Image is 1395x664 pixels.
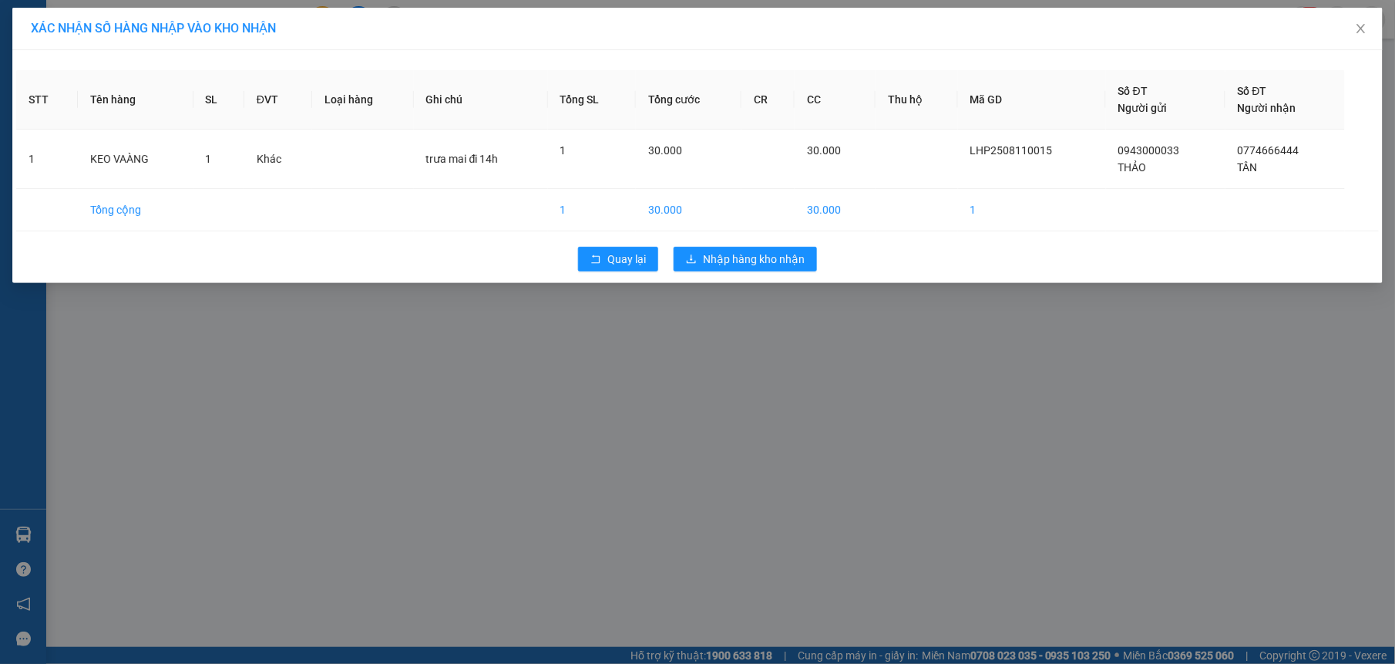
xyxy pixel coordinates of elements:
span: download [686,254,697,266]
div: hiền [120,50,225,69]
span: THẢO [1118,161,1147,174]
td: 30.000 [795,189,876,231]
span: LHP2508110015 [970,144,1053,157]
th: Tổng SL [548,70,637,130]
span: rollback [590,254,601,266]
th: STT [16,70,78,130]
th: Mã GD [958,70,1106,130]
td: 1 [16,130,78,189]
div: VP Quận 5 [120,13,225,50]
td: 30.000 [636,189,741,231]
span: CC : [118,103,139,120]
span: Người gửi [1118,102,1168,114]
span: Gửi: [13,15,37,31]
div: nhật [13,50,109,69]
td: KEO VAÀNG [78,130,193,189]
button: Close [1340,8,1383,51]
th: Loại hàng [312,70,413,130]
th: Thu hộ [876,70,957,130]
span: 0943000033 [1118,144,1180,157]
span: Số ĐT [1118,85,1148,97]
th: Tên hàng [78,70,193,130]
td: Khác [244,130,312,189]
span: 1 [560,144,566,157]
span: Nhập hàng kho nhận [703,251,805,268]
span: 30.000 [648,144,682,157]
span: 30.000 [807,144,841,157]
th: Tổng cước [636,70,741,130]
span: 0774666444 [1238,144,1299,157]
td: 1 [958,189,1106,231]
span: Quay lại [607,251,646,268]
button: downloadNhập hàng kho nhận [674,247,817,271]
button: rollbackQuay lại [578,247,658,271]
span: Người nhận [1238,102,1296,114]
td: 1 [548,189,637,231]
th: Ghi chú [414,70,548,130]
td: Tổng cộng [78,189,193,231]
th: ĐVT [244,70,312,130]
span: trưa mai đi 14h [426,153,499,165]
span: close [1355,22,1367,35]
span: Số ĐT [1238,85,1267,97]
span: TÂN [1238,161,1258,174]
div: 30.000 [118,99,227,121]
div: VP Chơn Thành [13,13,109,50]
th: SL [193,70,244,130]
span: XÁC NHẬN SỐ HÀNG NHẬP VÀO KHO NHẬN [31,21,276,35]
th: CC [795,70,876,130]
span: Nhận: [120,15,157,31]
th: CR [741,70,795,130]
span: 1 [206,153,212,165]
